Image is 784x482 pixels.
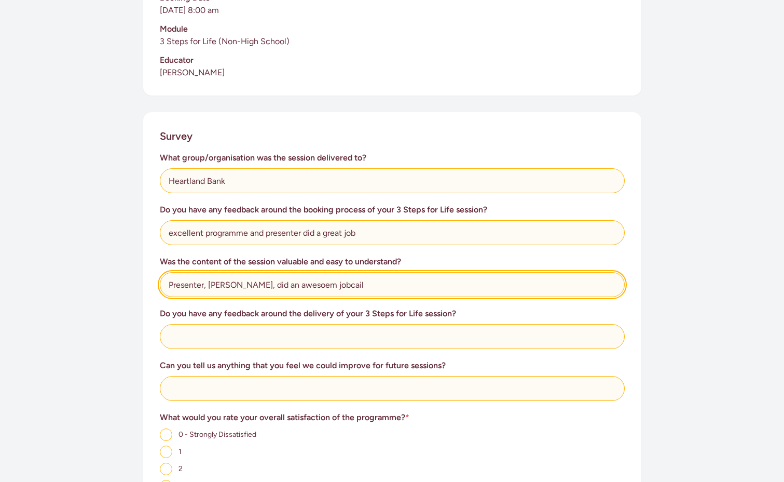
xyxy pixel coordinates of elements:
input: 2 [160,463,172,475]
h3: Educator [160,54,625,66]
span: 0 - Strongly Dissatisfied [178,430,256,439]
p: 3 Steps for Life (Non-High School) [160,35,625,48]
h2: Survey [160,129,192,143]
input: 1 [160,446,172,458]
h3: What group/organisation was the session delivered to? [160,152,625,164]
span: 2 [178,464,183,473]
h3: Do you have any feedback around the booking process of your 3 Steps for Life session? [160,204,625,216]
h3: What would you rate your overall satisfaction of the programme? [160,411,625,424]
span: 1 [178,447,182,456]
h3: Do you have any feedback around the delivery of your 3 Steps for Life session? [160,307,625,320]
h3: Was the content of the session valuable and easy to understand? [160,256,625,268]
input: 0 - Strongly Dissatisfied [160,429,172,441]
h3: Can you tell us anything that you feel we could improve for future sessions? [160,359,625,372]
p: [DATE] 8:00 am [160,4,625,17]
p: [PERSON_NAME] [160,66,625,79]
h3: Module [160,23,625,35]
